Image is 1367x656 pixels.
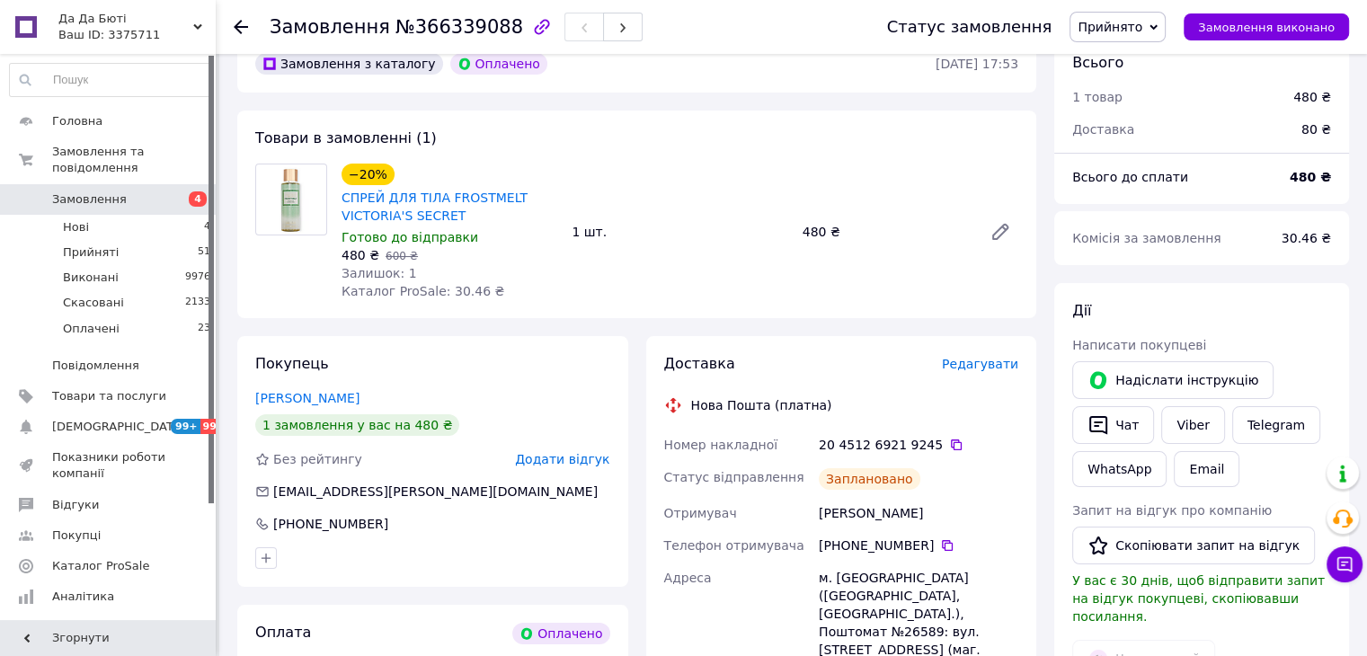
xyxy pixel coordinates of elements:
[255,129,437,146] span: Товари в замовленні (1)
[273,452,362,466] span: Без рейтингу
[342,191,528,223] a: СПРЕЙ ДЛЯ ТІЛА FROSTMELT VICTORIA'S SECRET
[1072,451,1167,487] a: WhatsApp
[1072,527,1315,564] button: Скопіювати запит на відгук
[819,468,920,490] div: Заплановано
[63,219,89,235] span: Нові
[52,527,101,544] span: Покупці
[52,558,149,574] span: Каталог ProSale
[63,270,119,286] span: Виконані
[982,214,1018,250] a: Редагувати
[342,266,417,280] span: Залишок: 1
[52,358,139,374] span: Повідомлення
[1072,573,1325,624] span: У вас є 30 днів, щоб відправити запит на відгук покупцеві, скопіювавши посилання.
[1072,231,1221,245] span: Комісія за замовлення
[255,624,311,641] span: Оплата
[450,53,547,75] div: Оплачено
[185,295,210,311] span: 2133
[664,571,712,585] span: Адреса
[1072,338,1206,352] span: Написати покупцеві
[687,396,837,414] div: Нова Пошта (платна)
[512,623,609,644] div: Оплачено
[1072,361,1274,399] button: Надіслати інструкцію
[1072,122,1134,137] span: Доставка
[1232,406,1320,444] a: Telegram
[255,414,459,436] div: 1 замовлення у вас на 480 ₴
[815,497,1022,529] div: [PERSON_NAME]
[1198,21,1335,34] span: Замовлення виконано
[273,484,598,499] span: [EMAIL_ADDRESS][PERSON_NAME][DOMAIN_NAME]
[1282,231,1331,245] span: 30.46 ₴
[185,270,210,286] span: 9976
[1161,406,1224,444] a: Viber
[1290,170,1331,184] b: 480 ₴
[10,64,211,96] input: Пошук
[63,295,124,311] span: Скасовані
[52,497,99,513] span: Відгуки
[255,53,443,75] div: Замовлення з каталогу
[52,113,102,129] span: Головна
[342,248,379,262] span: 480 ₴
[819,536,1018,554] div: [PHONE_NUMBER]
[664,470,804,484] span: Статус відправлення
[942,357,1018,371] span: Редагувати
[664,438,778,452] span: Номер накладної
[198,321,210,337] span: 23
[270,16,390,38] span: Замовлення
[342,230,478,244] span: Готово до відправки
[52,388,166,404] span: Товари та послуги
[189,191,207,207] span: 4
[1078,20,1142,34] span: Прийнято
[564,219,794,244] div: 1 шт.
[58,11,193,27] span: Да Да Бюті
[198,244,210,261] span: 51
[342,284,504,298] span: Каталог ProSale: 30.46 ₴
[386,250,418,262] span: 600 ₴
[204,219,210,235] span: 4
[1072,170,1188,184] span: Всього до сплати
[1184,13,1349,40] button: Замовлення виконано
[234,18,248,36] div: Повернутися назад
[200,419,230,434] span: 99+
[664,506,737,520] span: Отримувач
[887,18,1052,36] div: Статус замовлення
[1072,54,1123,71] span: Всього
[255,355,329,372] span: Покупець
[171,419,200,434] span: 99+
[819,436,1018,454] div: 20 4512 6921 9245
[52,419,185,435] span: [DEMOGRAPHIC_DATA]
[1072,302,1091,319] span: Дії
[52,449,166,482] span: Показники роботи компанії
[664,538,804,553] span: Телефон отримувача
[274,164,307,235] img: СПРЕЙ ДЛЯ ТІЛА FROSTMELT VICTORIA'S SECRET
[1174,451,1239,487] button: Email
[342,164,395,185] div: −20%
[936,57,1018,71] time: [DATE] 17:53
[395,16,523,38] span: №366339088
[58,27,216,43] div: Ваш ID: 3375711
[795,219,975,244] div: 480 ₴
[63,321,120,337] span: Оплачені
[52,144,216,176] span: Замовлення та повідомлення
[1072,406,1154,444] button: Чат
[1293,88,1331,106] div: 480 ₴
[271,515,390,533] div: [PHONE_NUMBER]
[1327,546,1363,582] button: Чат з покупцем
[52,589,114,605] span: Аналітика
[664,355,735,372] span: Доставка
[63,244,119,261] span: Прийняті
[255,391,360,405] a: [PERSON_NAME]
[52,191,127,208] span: Замовлення
[1291,110,1342,149] div: 80 ₴
[1072,503,1272,518] span: Запит на відгук про компанію
[1072,90,1123,104] span: 1 товар
[515,452,609,466] span: Додати відгук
